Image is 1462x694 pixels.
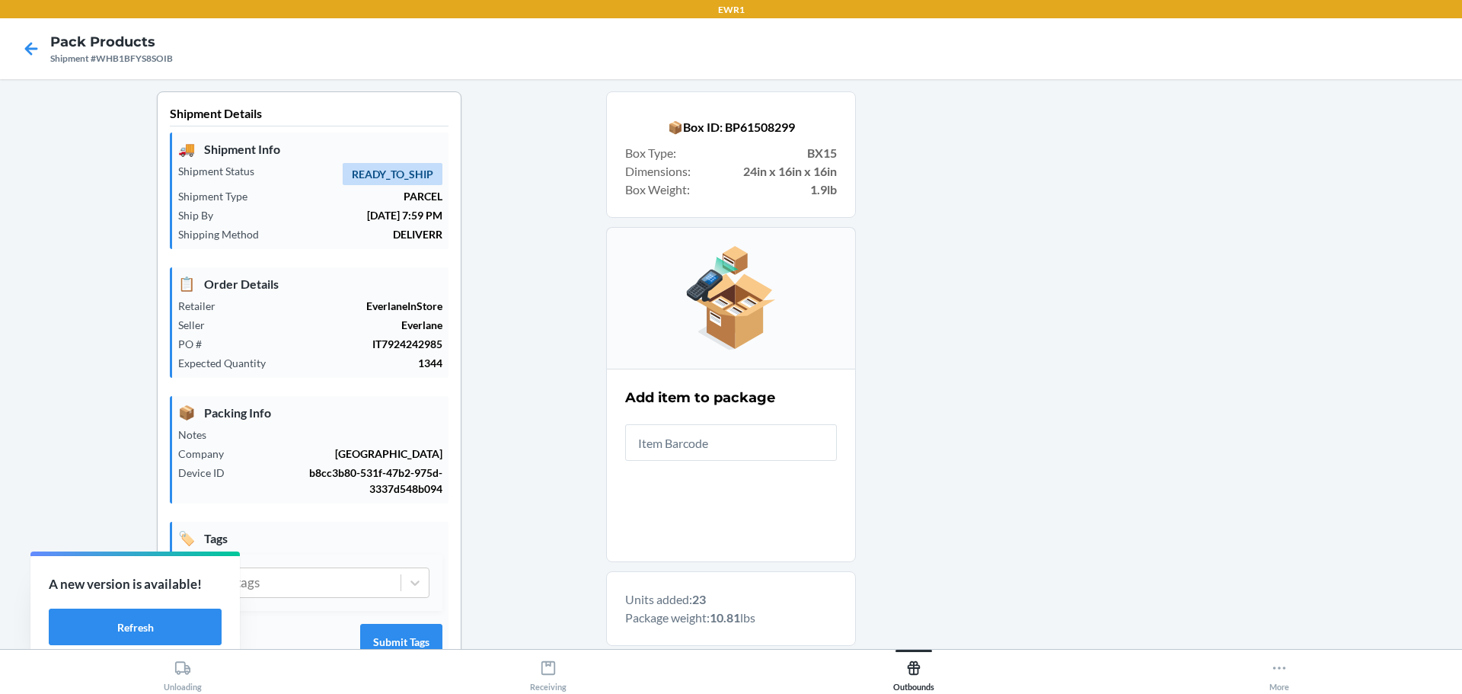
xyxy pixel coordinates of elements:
h4: Pack Products [50,32,173,52]
p: Order Details [178,273,442,294]
span: Box Type : [625,144,676,162]
p: IT7924242985 [214,336,442,352]
div: Outbounds [893,654,934,692]
span: 🏷️ [178,528,195,548]
div: Receiving [530,654,567,692]
button: Submit Tags [360,624,442,660]
strong: 1.9lb [810,181,837,199]
p: Packing Info [178,402,442,423]
p: Seller [178,317,217,333]
p: Everlane [217,317,442,333]
span: 📦 [178,402,195,423]
strong: BX15 [807,144,837,162]
b: 23 [692,592,706,606]
p: 1344 [278,355,442,371]
p: EverlaneInStore [228,298,442,314]
p: Tags [178,528,442,548]
button: More [1096,650,1462,692]
span: Box Weight : [625,181,690,199]
div: Unloading [164,654,202,692]
span: 🚚 [178,139,195,159]
p: Notes [178,427,219,443]
p: 📦 Box ID: BP61508299 [625,118,837,136]
p: DELIVERR [271,226,442,242]
p: Retailer [178,298,228,314]
div: Shipment #WHB1BFYS8SOIB [50,52,173,66]
div: More [1269,654,1289,692]
p: Shipment Type [178,188,260,204]
button: Outbounds [731,650,1096,692]
p: b8cc3b80-531f-47b2-975d-3337d548b094 [237,465,442,497]
p: PO # [178,336,214,352]
p: [GEOGRAPHIC_DATA] [236,446,442,462]
p: PARCEL [260,188,442,204]
p: Shipment Details [170,104,448,126]
p: A new version is available! [49,574,222,594]
button: Receiving [365,650,731,692]
span: 📋 [178,273,195,294]
span: READY_TO_SHIP [343,163,442,185]
p: Expected Quantity [178,355,278,371]
button: Refresh [49,609,222,645]
p: Units added: [625,590,837,609]
p: Package weight: lbs [625,609,837,627]
strong: 24in x 16in x 16in [743,162,837,181]
p: Shipment Info [178,139,442,159]
p: Device ID [178,465,237,481]
p: Company [178,446,236,462]
span: Dimensions : [625,162,691,181]
b: 10.81 [710,610,740,625]
p: Ship By [178,207,225,223]
h2: Add item to package [625,388,775,408]
p: EWR1 [718,3,745,17]
p: [DATE] 7:59 PM [225,207,442,223]
input: Item Barcode [625,424,837,461]
p: Shipping Method [178,226,271,242]
p: Shipment Status [178,163,267,179]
